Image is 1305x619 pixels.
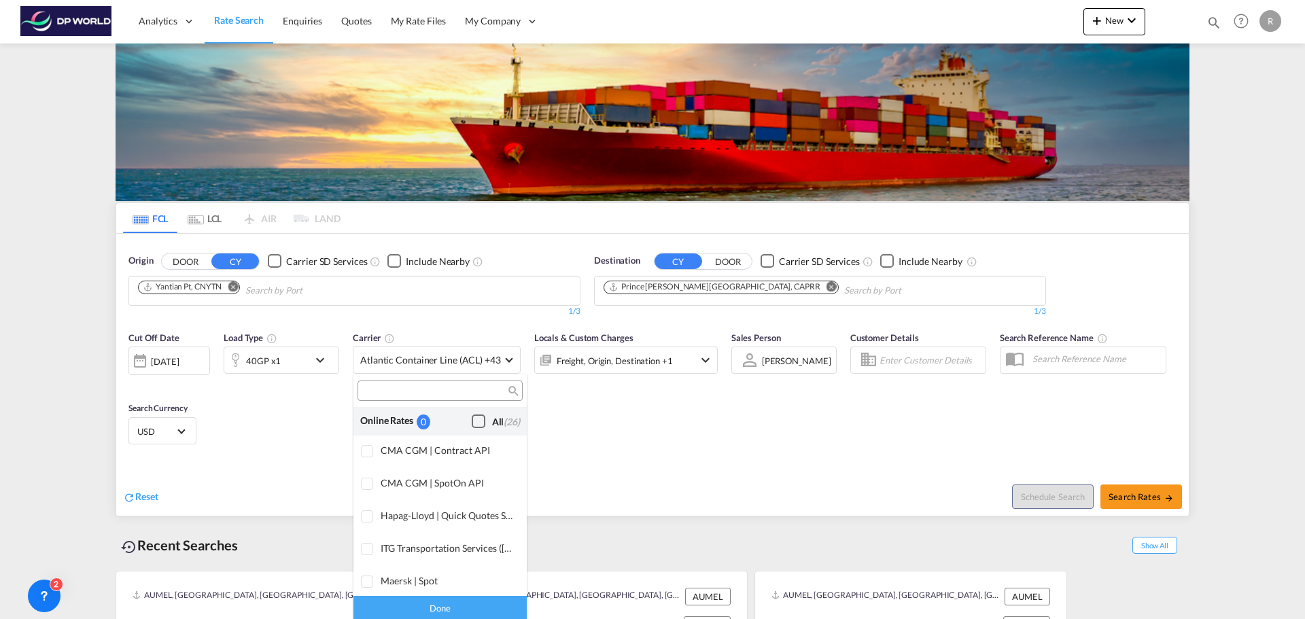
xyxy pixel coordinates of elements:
[492,415,520,429] div: All
[381,444,516,456] div: CMA CGM | Contract API
[472,414,520,428] md-checkbox: Checkbox No Ink
[507,386,517,396] md-icon: icon-magnify
[360,414,417,428] div: Online Rates
[381,575,516,586] div: Maersk | Spot
[381,510,516,521] div: Hapag-Lloyd | Quick Quotes Spot
[381,542,516,554] div: ITG Transportation Services (US) | API
[381,477,516,489] div: CMA CGM | SpotOn API
[417,414,430,429] div: 0
[504,416,520,427] span: (26)
[353,595,527,619] div: Done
